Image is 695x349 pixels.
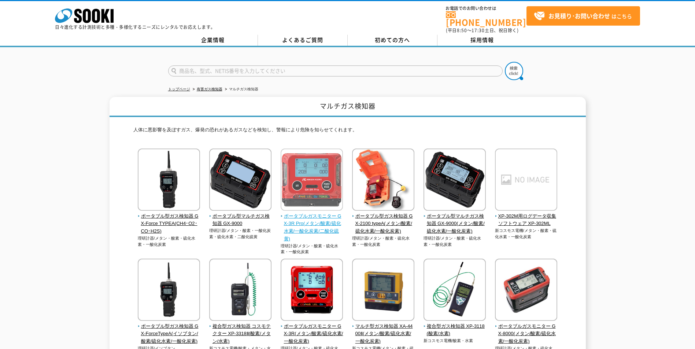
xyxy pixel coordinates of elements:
a: マルチ型ガス検知器 XA-4400Ⅱ(メタン/酸素/硫化水素/一酸化炭素) [352,316,415,345]
span: マルチ型ガス検知器 XA-4400Ⅱ(メタン/酸素/硫化水素/一酸化炭素) [352,323,415,345]
a: ポータブルガスモニター GX-3R Pro(メタン/酸素/硫化水素/一酸化炭素/二酸化硫黄) [281,206,343,243]
a: よくあるご質問 [258,35,348,46]
a: 初めての方へ [348,35,437,46]
img: ポータブル型ガス検知器 GX-ForceTypeA(イソブタン/酸素/硫化水素/一酸化炭素) [138,259,200,323]
input: 商品名、型式、NETIS番号を入力してください [168,65,503,76]
img: btn_search.png [505,62,523,80]
a: ポータブルガスモニター GX-8000(メタン/酸素/硫化水素/一酸化炭素) [495,316,558,345]
img: ポータブル型マルチガス検知器 GX-9000(メタン/酸素/硫化水素/一酸化炭素) [424,149,486,213]
h1: マルチガス検知器 [110,97,586,117]
span: ポータブルガスモニター GX-8000(メタン/酸素/硫化水素/一酸化炭素) [495,323,558,345]
img: ポータブル型ガス検知器 GX-2100 typeA(メタン/酸素/硫化水素/一酸化炭素) [352,149,414,213]
span: ポータブル型ガス検知器 GX-Force TYPEA(CH4･O2･CO･H2S) [138,213,200,235]
span: ポータブル型ガス検知器 GX-ForceTypeA(イソブタン/酸素/硫化水素/一酸化炭素) [138,323,200,345]
img: ポータブルガスモニター GX-3R(メタン/酸素/硫化水素/一酸化炭素) [281,259,343,323]
span: ポータブル型マルチガス検知器 GX-9000(メタン/酸素/硫化水素/一酸化炭素) [424,213,486,235]
a: トップページ [168,87,190,91]
span: (平日 ～ 土日、祝日除く) [446,27,518,34]
a: ポータブル型マルチガス検知器 GX-9000 [209,206,272,228]
strong: お見積り･お問い合わせ [548,11,610,20]
p: 理研計器/メタン・酸素・硫化水素・一酸化炭素 [281,243,343,255]
a: 企業情報 [168,35,258,46]
li: マルチガス検知器 [223,86,258,93]
img: 複合型ガス検知器 XP-3118(酸素/水素) [424,259,486,323]
p: 理研計器/メタン・酸素・硫化水素・一酸化炭素 [424,235,486,247]
p: 日々進化する計測技術と多種・多様化するニーズにレンタルでお応えします。 [55,25,215,29]
a: 採用情報 [437,35,527,46]
span: 17:30 [472,27,485,34]
a: ポータブル型マルチガス検知器 GX-9000(メタン/酸素/硫化水素/一酸化炭素) [424,206,486,235]
img: ポータブル型マルチガス検知器 GX-9000 [209,149,271,213]
a: ポータブル型ガス検知器 GX-Force TYPEA(CH4･O2･CO･H2S) [138,206,200,235]
span: XP-302M用ログデータ収集ソフトウェア XP-302ML [495,213,558,228]
span: 複合型ガス検知器 コスモテクター XP-3318Ⅱ(酸素/メタン/水素) [209,323,272,345]
span: ポータブルガスモニター GX-3R Pro(メタン/酸素/硫化水素/一酸化炭素/二酸化硫黄) [281,213,343,243]
img: XP-302M用ログデータ収集ソフトウェア XP-302ML [495,149,557,213]
img: マルチ型ガス検知器 XA-4400Ⅱ(メタン/酸素/硫化水素/一酸化炭素) [352,259,414,323]
a: お見積り･お問い合わせはこちら [526,6,640,26]
span: ポータブル型マルチガス検知器 GX-9000 [209,213,272,228]
a: 複合型ガス検知器 コスモテクター XP-3318Ⅱ(酸素/メタン/水素) [209,316,272,345]
p: 新コスモス電機/酸素・水素 [424,338,486,344]
p: 人体に悪影響を及ぼすガス、爆発の恐れがあるガスなどを検知し、警報により危険を知らせてくれます。 [133,126,562,138]
a: ポータブル型ガス検知器 GX-ForceTypeA(イソブタン/酸素/硫化水素/一酸化炭素) [138,316,200,345]
span: ポータブル型ガス検知器 GX-2100 typeA(メタン/酸素/硫化水素/一酸化炭素) [352,213,415,235]
span: はこちら [534,11,632,22]
p: 理研計器/メタン・酸素・硫化水素・一酸化炭素 [352,235,415,247]
a: 有害ガス検知器 [197,87,222,91]
span: 複合型ガス検知器 XP-3118(酸素/水素) [424,323,486,338]
img: ポータブルガスモニター GX-8000(メタン/酸素/硫化水素/一酸化炭素) [495,259,557,323]
a: 複合型ガス検知器 XP-3118(酸素/水素) [424,316,486,338]
img: 複合型ガス検知器 コスモテクター XP-3318Ⅱ(酸素/メタン/水素) [209,259,271,323]
span: ポータブルガスモニター GX-3R(メタン/酸素/硫化水素/一酸化炭素) [281,323,343,345]
a: ポータブル型ガス検知器 GX-2100 typeA(メタン/酸素/硫化水素/一酸化炭素) [352,206,415,235]
span: 8:50 [457,27,467,34]
a: XP-302M用ログデータ収集ソフトウェア XP-302ML [495,206,558,228]
span: 初めての方へ [375,36,410,44]
span: お電話でのお問い合わせは [446,6,526,11]
img: ポータブル型ガス検知器 GX-Force TYPEA(CH4･O2･CO･H2S) [138,149,200,213]
p: 理研計器/メタン・酸素・一酸化炭素・硫化水素・二酸化硫黄 [209,228,272,240]
p: 理研計器/メタン・酸素・硫化水素・一酸化炭素 [138,235,200,247]
p: 新コスモス電機/メタン・酸素・硫化水素・一酸化炭素 [495,228,558,240]
a: ポータブルガスモニター GX-3R(メタン/酸素/硫化水素/一酸化炭素) [281,316,343,345]
a: [PHONE_NUMBER] [446,11,526,26]
img: ポータブルガスモニター GX-3R Pro(メタン/酸素/硫化水素/一酸化炭素/二酸化硫黄) [281,149,343,213]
